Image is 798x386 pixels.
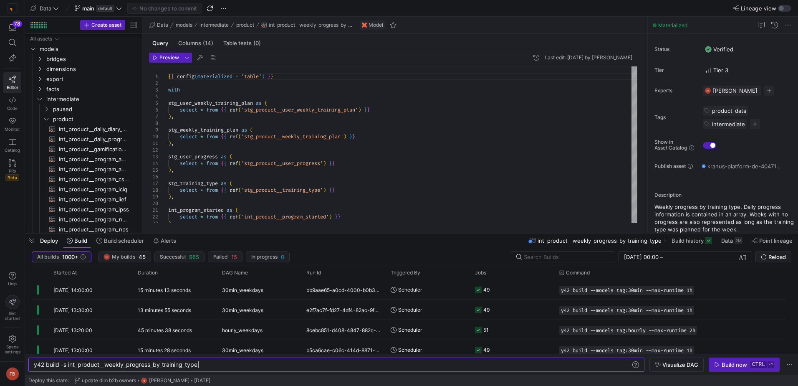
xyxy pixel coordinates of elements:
div: Press SPACE to select this row. [28,114,139,124]
div: Press SPACE to select this row. [28,194,139,204]
span: ( [230,180,232,187]
span: bridges [46,54,137,64]
span: Query [152,41,168,46]
a: Spacesettings [3,331,21,358]
span: } [338,213,341,220]
div: 18 [149,187,158,193]
a: Editor [3,72,21,93]
span: int_product__program_nps​​​​​​​​​​ [59,225,129,234]
div: Press SPACE to select this row. [28,134,139,144]
span: ref [230,107,238,113]
span: Successful [160,254,186,260]
a: int_product__program_nps​​​​​​​​​​ [28,224,139,234]
span: } [270,73,273,80]
div: FB [6,367,19,381]
span: from [206,160,218,167]
div: 14 [149,160,158,167]
div: 7 [149,113,158,120]
button: VerifiedVerified [703,44,735,55]
input: End datetime [665,254,720,260]
a: int_product__gamification_user_award​​​​​​​​​​ [28,144,139,154]
span: (14) [203,41,213,46]
div: 9 [149,127,158,133]
button: Alerts [149,234,180,248]
span: ref [230,187,238,193]
div: 4 [149,93,158,100]
span: { [221,133,224,140]
span: , [171,167,174,173]
span: [PERSON_NAME] [713,87,758,94]
span: Model [369,22,383,28]
span: { [171,73,174,80]
span: ) [168,220,171,227]
span: Data [157,22,168,28]
span: as [221,180,227,187]
span: Failed [213,254,228,260]
span: Code [7,106,18,111]
a: PRsBeta [3,156,21,184]
span: { [221,160,224,167]
button: Build nowctrl⏎ [709,358,780,372]
div: 21 [149,207,158,213]
span: Editor [7,85,18,90]
div: Press SPACE to select this row. [28,214,139,224]
span: { [224,107,227,113]
a: https://storage.googleapis.com/y42-prod-data-exchange/images/RPxujLVyfKs3dYbCaMXym8FJVsr3YB0cxJXX... [3,1,21,15]
span: intermediate [46,94,137,104]
div: All assets [30,36,52,42]
span: stg_training_type [168,180,218,187]
button: int_product__weekly_progress_by_training_type [259,20,355,30]
span: Triggered By [391,270,420,276]
span: } [268,73,270,80]
span: Deploy [40,237,58,244]
span: select [180,213,197,220]
span: 45 [139,254,146,260]
span: as [221,153,227,160]
div: Press SPACE to select this row. [28,224,139,234]
span: Build history [672,237,704,244]
span: from [206,187,218,193]
kbd: ctrl [750,361,767,368]
span: – [660,254,663,260]
span: ) [168,193,171,200]
span: int_product__gamification_user_award​​​​​​​​​​ [59,145,129,154]
span: select [180,107,197,113]
span: select [180,160,197,167]
span: config [177,73,194,80]
span: select [180,133,197,140]
span: ( [238,160,241,167]
span: 1000+ [62,254,78,260]
span: ( [235,207,238,213]
span: models [40,44,137,54]
button: 78 [3,20,21,35]
span: ( [238,107,241,113]
button: Create asset [80,20,125,30]
div: 23 [149,220,158,227]
button: kranus-platform-de-404712 / y42_data_main / int_product__weekly_progress_by_training_type [700,161,783,172]
span: int_product__daily_progress_by_training_type​​​​​​​​​​ [59,135,129,144]
a: int_product__program_anamnesis_and_medical_categories​​​​​​​​​​ [28,154,139,164]
span: paused [53,104,137,114]
button: Data2M [717,234,746,248]
span: as [241,127,247,133]
div: 2 [149,80,158,86]
span: Columns [178,41,213,46]
span: , [171,113,174,120]
span: } [349,133,352,140]
span: product [236,22,254,28]
button: FBMy builds45 [98,251,151,262]
div: 22 [149,213,158,220]
a: int_product__program_ipss​​​​​​​​​​ [28,204,139,214]
div: b5ca6cae-c06c-414d-8871-954361e54d69 [301,340,386,360]
span: ) [168,113,171,120]
span: hourly_weekdays [222,320,263,340]
span: Verified [705,46,733,53]
div: Press SPACE to select this row. [28,124,139,134]
div: 8 [149,120,158,127]
a: int_product__program_iief​​​​​​​​​​ [28,194,139,204]
span: 'table' [241,73,262,80]
div: Press SPACE to select this row. [28,154,139,164]
span: y42 build --models tag:30min --max-runtime 1h [561,287,692,293]
button: product [234,20,256,30]
span: } [352,133,355,140]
